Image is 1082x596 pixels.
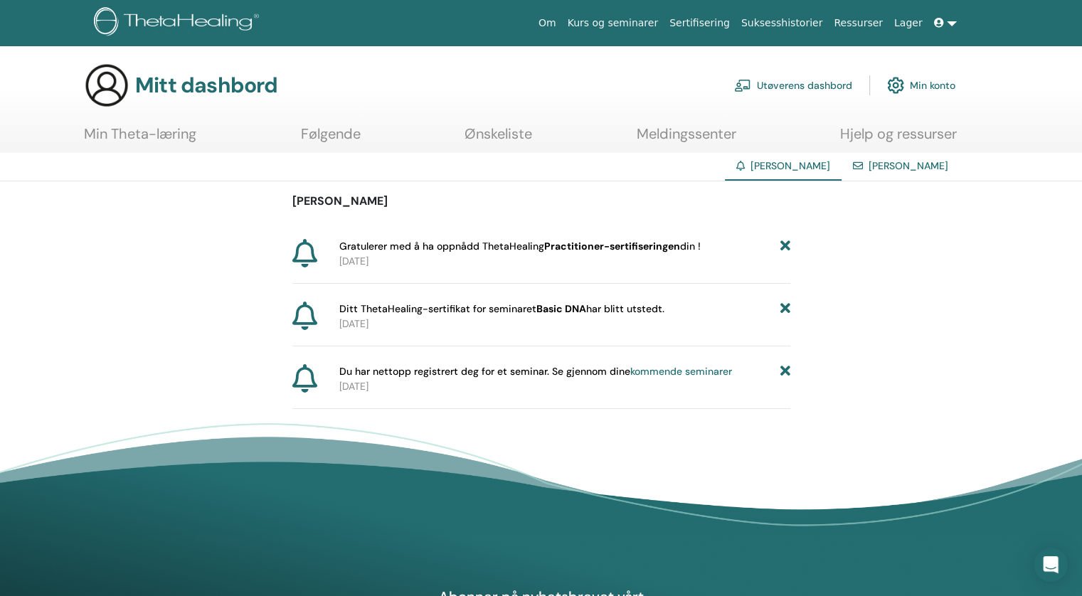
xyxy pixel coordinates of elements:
[834,17,883,28] font: Ressurser
[94,7,264,39] img: logo.png
[910,80,955,92] font: Min konto
[734,79,751,92] img: chalkboard-teacher.svg
[734,70,852,101] a: Utøverens dashbord
[292,193,388,208] font: [PERSON_NAME]
[894,17,923,28] font: Lager
[887,70,955,101] a: Min konto
[339,255,368,267] font: [DATE]
[568,17,658,28] font: Kurs og seminarer
[301,125,361,153] a: Følgende
[828,10,889,36] a: Ressurser
[750,159,830,172] font: [PERSON_NAME]
[664,10,736,36] a: Sertifisering
[339,240,544,252] font: Gratulerer med å ha oppnådd ThetaHealing
[889,10,928,36] a: Lager
[84,124,196,143] font: Min Theta-læring
[637,125,736,153] a: Meldingssenter
[736,10,829,36] a: Suksesshistorier
[536,302,586,315] font: Basic DNA
[539,17,556,28] font: Om
[869,159,948,172] a: [PERSON_NAME]
[637,124,736,143] font: Meldingssenter
[630,365,732,378] a: kommende seminarer
[562,10,664,36] a: Kurs og seminarer
[339,317,368,330] font: [DATE]
[1034,548,1068,582] div: Åpne Intercom Messenger
[339,302,536,315] font: Ditt ThetaHealing-sertifikat for seminaret
[339,365,630,378] font: Du har nettopp registrert deg for et seminar. Se gjennom dine
[301,124,361,143] font: Følgende
[586,302,664,315] font: har blitt utstedt.
[887,73,904,97] img: cog.svg
[757,80,852,92] font: Utøverens dashbord
[135,71,278,99] font: Mitt dashbord
[840,124,957,143] font: Hjelp og ressurser
[533,10,562,36] a: Om
[84,63,129,108] img: generic-user-icon.jpg
[680,240,701,252] font: din !
[669,17,730,28] font: Sertifisering
[339,380,368,393] font: [DATE]
[465,124,532,143] font: Ønskeliste
[741,17,823,28] font: Suksesshistorier
[84,125,196,153] a: Min Theta-læring
[544,240,680,252] font: Practitioner-sertifiseringen
[840,125,957,153] a: Hjelp og ressurser
[465,125,532,153] a: Ønskeliste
